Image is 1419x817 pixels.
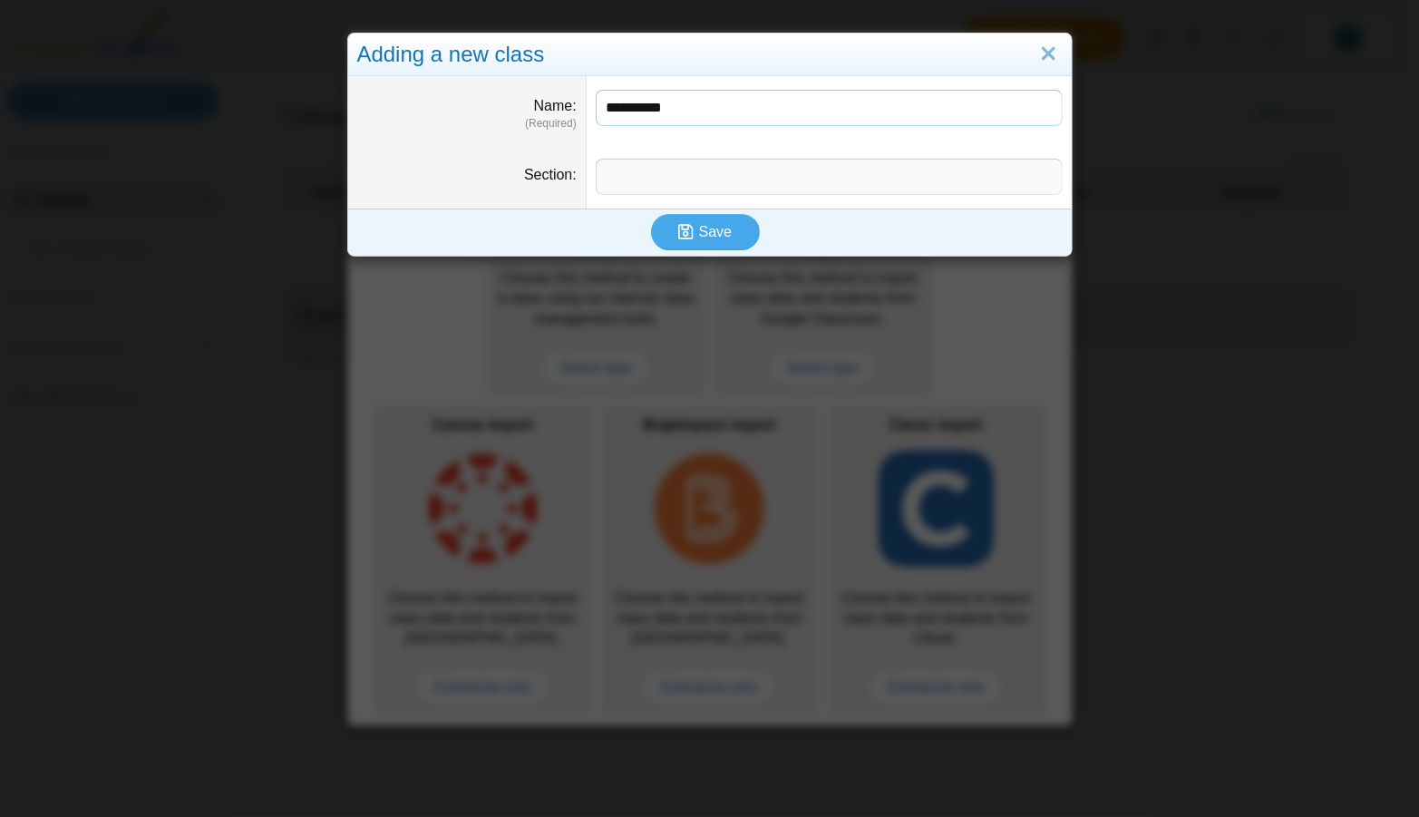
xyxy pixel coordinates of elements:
label: Section [524,167,577,182]
div: Adding a new class [348,34,1072,76]
label: Name [534,98,577,113]
a: Close [1035,39,1063,70]
span: Save [699,224,732,239]
button: Save [651,214,760,250]
dfn: (Required) [357,116,577,131]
